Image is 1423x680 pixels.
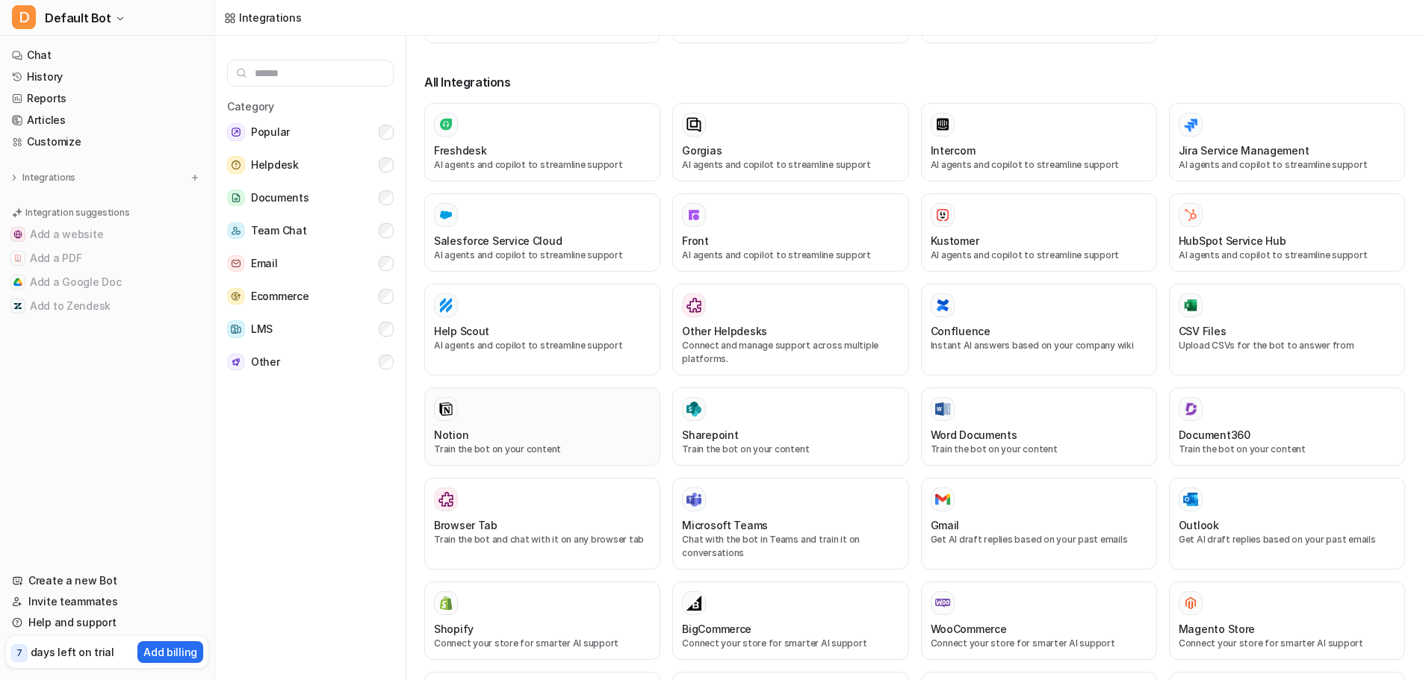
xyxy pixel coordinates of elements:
button: Word DocumentsWord DocumentsTrain the bot on your content [921,387,1157,466]
img: Salesforce Service Cloud [438,208,453,222]
img: Team Chat [227,222,245,240]
p: AI agents and copilot to streamline support [434,158,651,172]
button: Add a Google DocAdd a Google Doc [6,270,208,294]
img: LMS [227,320,245,338]
img: Other [227,354,245,371]
img: Other Helpdesks [686,298,701,313]
h3: Freshdesk [434,143,486,158]
p: Train the bot on your content [682,443,899,456]
img: Shopify [438,596,453,611]
p: AI agents and copilot to streamline support [931,158,1147,172]
p: AI agents and copilot to streamline support [1179,249,1395,262]
p: AI agents and copilot to streamline support [1179,158,1395,172]
h3: Browser Tab [434,517,497,533]
button: EcommerceEcommerce [227,281,394,311]
button: Help ScoutHelp ScoutAI agents and copilot to streamline support [424,284,660,375]
span: Documents [251,189,309,207]
p: Connect your store for smarter AI support [1179,637,1395,650]
button: Add a websiteAdd a website [6,222,208,246]
img: BigCommerce [686,596,701,611]
button: LMSLMS [227,314,394,344]
h3: Document360 [1179,427,1250,443]
h3: Gmail [931,517,960,533]
p: Get AI draft replies based on your past emails [931,533,1147,546]
button: Team ChatTeam Chat [227,216,394,246]
button: EmailEmail [227,249,394,278]
h3: Microsoft Teams [682,517,768,533]
img: expand menu [9,172,19,183]
p: Connect your store for smarter AI support [682,637,899,650]
p: AI agents and copilot to streamline support [931,249,1147,262]
button: Salesforce Service Cloud Salesforce Service CloudAI agents and copilot to streamline support [424,193,660,272]
span: Default Bot [45,7,111,28]
div: Integrations [239,10,302,25]
button: NotionNotionTrain the bot on your content [424,387,660,466]
button: HubSpot Service HubHubSpot Service HubAI agents and copilot to streamline support [1169,193,1405,272]
h3: Shopify [434,621,474,637]
a: Articles [6,110,208,131]
a: Reports [6,88,208,109]
button: Add billing [137,641,203,663]
h3: Other Helpdesks [682,323,767,339]
img: Front [686,208,701,222]
img: Word Documents [935,402,950,417]
button: HelpdeskHelpdesk [227,150,394,180]
img: Add a website [13,230,22,239]
h3: Confluence [931,323,990,339]
button: FrontFrontAI agents and copilot to streamline support [672,193,908,272]
p: Instant AI answers based on your company wiki [931,339,1147,352]
h3: Jira Service Management [1179,143,1309,158]
button: FreshdeskAI agents and copilot to streamline support [424,103,660,181]
p: Integration suggestions [25,206,129,219]
button: DocumentsDocuments [227,183,394,213]
img: Helpdesk [227,156,245,174]
p: Connect and manage support across multiple platforms. [682,339,899,366]
h3: Magento Store [1179,621,1255,637]
button: Microsoft TeamsMicrosoft TeamsChat with the bot in Teams and train it on conversations [672,478,908,570]
button: Magento StoreMagento StoreConnect your store for smarter AI support [1169,581,1405,660]
img: Sharepoint [686,402,701,417]
h3: Notion [434,427,468,443]
h3: Word Documents [931,427,1017,443]
button: CSV FilesCSV FilesUpload CSVs for the bot to answer from [1169,284,1405,375]
a: Create a new Bot [6,570,208,591]
img: Browser Tab [438,492,453,507]
button: Add a PDFAdd a PDF [6,246,208,270]
h3: Intercom [931,143,976,158]
span: Email [251,255,278,272]
img: Help Scout [438,298,453,313]
p: Train the bot and chat with it on any browser tab [434,533,651,546]
p: AI agents and copilot to streamline support [434,249,651,262]
span: Team Chat [251,222,306,240]
button: GmailGmailGet AI draft replies based on your past emails [921,478,1157,570]
img: Add a Google Doc [13,278,22,287]
p: days left on trial [31,644,114,660]
button: WooCommerceWooCommerceConnect your store for smarter AI support [921,581,1157,660]
p: Integrations [22,172,75,184]
img: Notion [438,402,453,417]
img: Document360 [1183,402,1198,417]
img: Email [227,255,245,272]
img: Ecommerce [227,288,245,305]
img: Kustomer [935,208,950,222]
img: WooCommerce [935,599,950,608]
a: Invite teammates [6,591,208,612]
span: Popular [251,123,290,141]
p: Train the bot on your content [931,443,1147,456]
p: Get AI draft replies based on your past emails [1179,533,1395,546]
img: menu_add.svg [190,172,200,183]
h3: WooCommerce [931,621,1007,637]
h3: HubSpot Service Hub [1179,233,1286,249]
p: Upload CSVs for the bot to answer from [1179,339,1395,352]
h3: Help Scout [434,323,489,339]
span: Ecommerce [251,287,309,305]
h3: Front [682,233,709,249]
p: Connect your store for smarter AI support [931,637,1147,650]
button: OtherOther [227,347,394,377]
button: SharepointSharepointTrain the bot on your content [672,387,908,466]
h3: Gorgias [682,143,722,158]
button: ConfluenceConfluenceInstant AI answers based on your company wiki [921,284,1157,375]
h5: Category [227,99,394,114]
h3: Sharepoint [682,427,738,443]
img: Magento Store [1183,596,1198,611]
